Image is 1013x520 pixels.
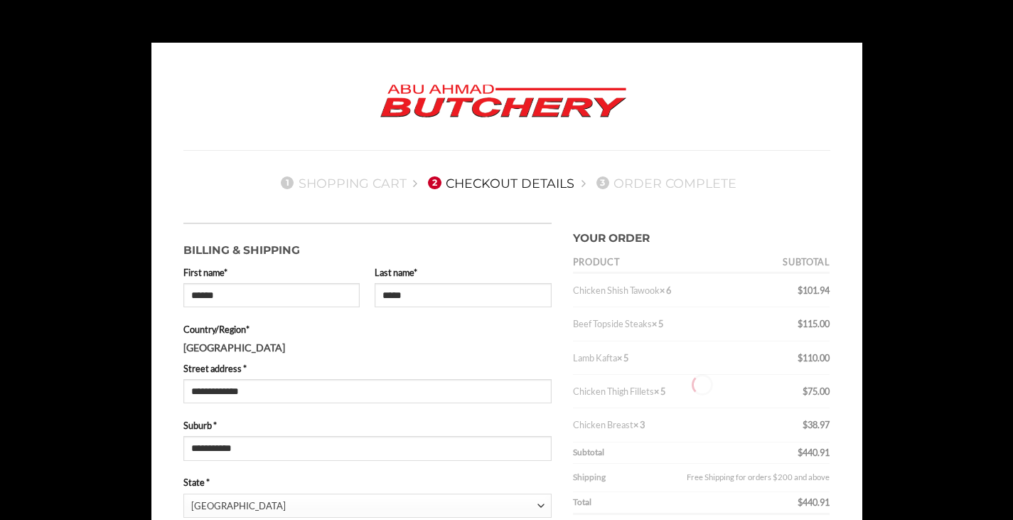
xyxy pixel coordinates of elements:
[375,265,552,280] label: Last name
[277,176,407,191] a: 1Shopping Cart
[183,494,552,518] span: State
[428,176,441,189] span: 2
[424,176,574,191] a: 2Checkout details
[183,235,552,260] h3: Billing & Shipping
[183,361,552,376] label: Street address
[183,322,552,336] label: Country/Region
[281,176,294,189] span: 1
[183,475,552,489] label: State
[183,418,552,433] label: Suburb
[191,494,537,518] span: New South Wales
[183,164,830,201] nav: Checkout steps
[573,223,830,248] h3: Your order
[183,265,360,280] label: First name
[368,75,638,129] img: Abu Ahmad Butchery
[183,341,285,354] strong: [GEOGRAPHIC_DATA]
